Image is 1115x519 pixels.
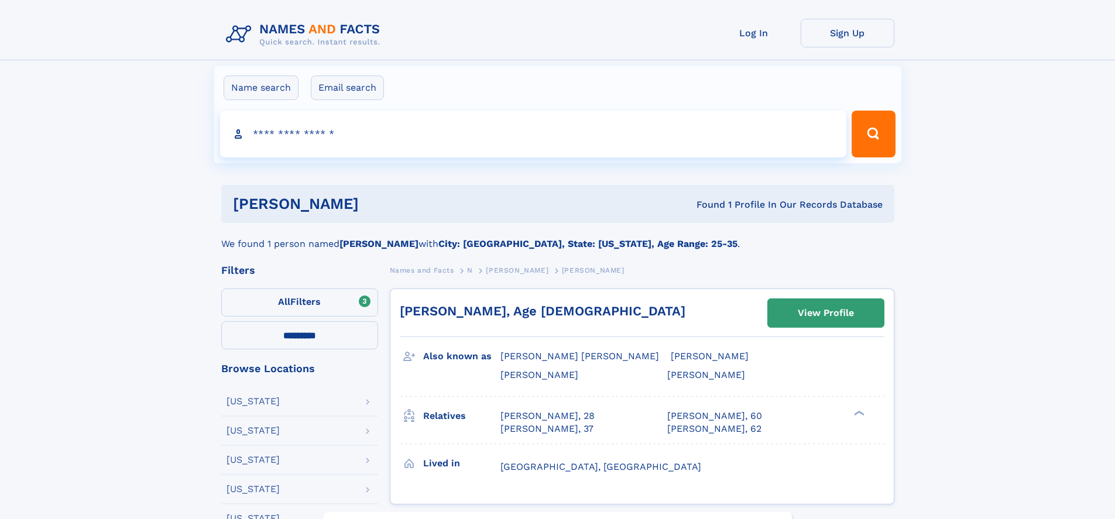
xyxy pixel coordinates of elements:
[227,484,280,494] div: [US_STATE]
[339,238,418,249] b: [PERSON_NAME]
[400,304,685,318] a: [PERSON_NAME], Age [DEMOGRAPHIC_DATA]
[423,346,500,366] h3: Also known as
[227,397,280,406] div: [US_STATE]
[768,299,884,327] a: View Profile
[500,350,659,362] span: [PERSON_NAME] [PERSON_NAME]
[221,288,378,317] label: Filters
[467,266,473,274] span: N
[707,19,801,47] a: Log In
[221,223,894,251] div: We found 1 person named with .
[221,363,378,374] div: Browse Locations
[798,300,854,326] div: View Profile
[227,455,280,465] div: [US_STATE]
[221,19,390,50] img: Logo Names and Facts
[311,75,384,100] label: Email search
[220,111,847,157] input: search input
[423,406,500,426] h3: Relatives
[527,198,883,211] div: Found 1 Profile In Our Records Database
[467,263,473,277] a: N
[221,265,378,276] div: Filters
[278,296,290,307] span: All
[423,453,500,473] h3: Lived in
[851,409,865,417] div: ❯
[390,263,454,277] a: Names and Facts
[667,422,761,435] a: [PERSON_NAME], 62
[500,422,593,435] a: [PERSON_NAME], 37
[562,266,625,274] span: [PERSON_NAME]
[667,410,762,422] a: [PERSON_NAME], 60
[224,75,299,100] label: Name search
[671,350,749,362] span: [PERSON_NAME]
[233,197,528,211] h1: [PERSON_NAME]
[667,369,745,380] span: [PERSON_NAME]
[227,426,280,435] div: [US_STATE]
[801,19,894,47] a: Sign Up
[500,461,701,472] span: [GEOGRAPHIC_DATA], [GEOGRAPHIC_DATA]
[438,238,737,249] b: City: [GEOGRAPHIC_DATA], State: [US_STATE], Age Range: 25-35
[500,369,578,380] span: [PERSON_NAME]
[500,410,595,422] a: [PERSON_NAME], 28
[852,111,895,157] button: Search Button
[486,263,548,277] a: [PERSON_NAME]
[486,266,548,274] span: [PERSON_NAME]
